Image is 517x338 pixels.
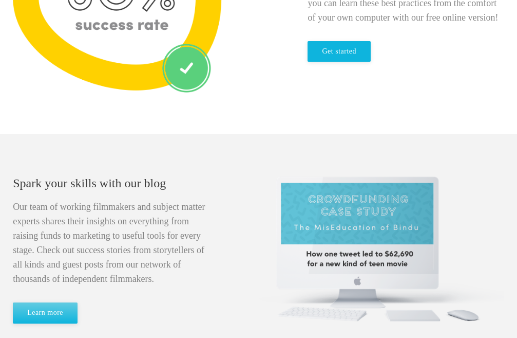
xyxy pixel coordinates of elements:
img: blog-mockup.png [258,176,504,322]
a: Learn more [13,303,78,324]
a: Get started [308,41,371,62]
h5: Our team of working filmmakers and subject matter experts shares their insights on everything fro... [13,200,209,286]
h4: Spark your skills with our blog [13,175,209,191]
